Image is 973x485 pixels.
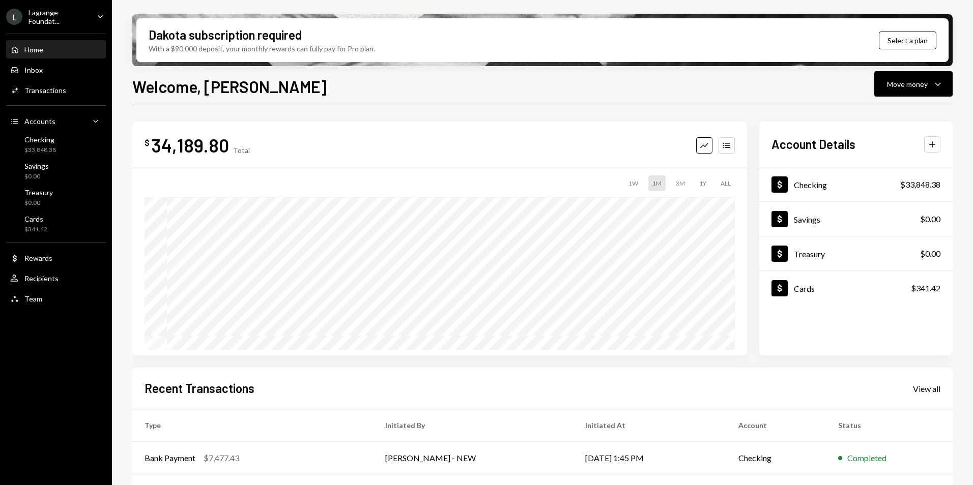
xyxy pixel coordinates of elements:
[6,60,106,79] a: Inbox
[24,135,56,144] div: Checking
[132,76,327,97] h1: Welcome, [PERSON_NAME]
[24,188,53,197] div: Treasury
[24,172,49,181] div: $0.00
[695,175,710,191] div: 1Y
[759,236,953,270] a: Treasury$0.00
[759,167,953,201] a: Checking$33,848.38
[6,289,106,308] a: Team
[24,117,55,126] div: Accounts
[6,249,106,267] a: Rewards
[24,199,53,207] div: $0.00
[794,284,815,293] div: Cards
[373,442,573,474] td: [PERSON_NAME] - NEW
[24,274,59,283] div: Recipients
[913,384,940,394] div: View all
[149,43,375,54] div: With a $90,000 deposit, your monthly rewards can fully pay for Pro plan.
[726,409,826,442] th: Account
[233,146,250,155] div: Total
[759,202,953,236] a: Savings$0.00
[373,409,573,442] th: Initiated By
[573,442,726,474] td: [DATE] 1:45 PM
[145,380,254,397] h2: Recent Transactions
[204,452,239,464] div: $7,477.43
[24,45,43,54] div: Home
[28,8,89,25] div: Lagrange Foundat...
[794,180,827,190] div: Checking
[920,213,940,225] div: $0.00
[726,442,826,474] td: Checking
[6,185,106,209] a: Treasury$0.00
[6,9,22,25] div: L
[6,40,106,58] a: Home
[6,132,106,157] a: Checking$33,848.38
[847,452,886,464] div: Completed
[24,162,49,170] div: Savings
[794,215,820,224] div: Savings
[6,112,106,130] a: Accounts
[794,249,825,259] div: Treasury
[573,409,726,442] th: Initiated At
[913,383,940,394] a: View all
[24,294,42,303] div: Team
[24,225,47,234] div: $341.42
[672,175,689,191] div: 3M
[6,159,106,183] a: Savings$0.00
[911,282,940,294] div: $341.42
[145,452,195,464] div: Bank Payment
[887,79,928,89] div: Move money
[771,136,855,153] h2: Account Details
[759,271,953,305] a: Cards$341.42
[624,175,642,191] div: 1W
[920,248,940,260] div: $0.00
[826,409,953,442] th: Status
[874,71,953,97] button: Move money
[717,175,735,191] div: ALL
[145,138,150,148] div: $
[6,211,106,236] a: Cards$341.42
[6,81,106,99] a: Transactions
[6,269,106,287] a: Recipients
[24,146,56,155] div: $33,848.38
[132,409,373,442] th: Type
[879,32,936,49] button: Select a plan
[24,86,66,95] div: Transactions
[648,175,666,191] div: 1M
[24,254,52,262] div: Rewards
[24,66,43,74] div: Inbox
[152,134,229,157] div: 34,189.80
[24,215,47,223] div: Cards
[149,26,302,43] div: Dakota subscription required
[900,178,940,191] div: $33,848.38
